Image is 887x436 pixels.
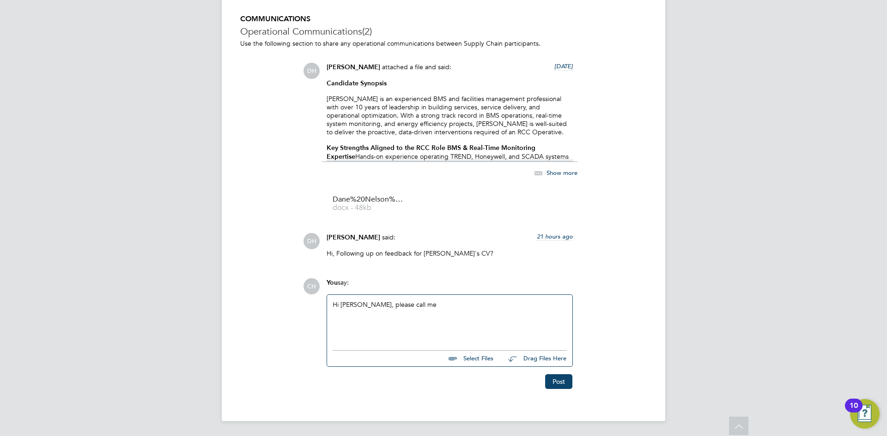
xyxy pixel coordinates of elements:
span: [DATE] [554,62,573,70]
span: [PERSON_NAME] [327,233,380,241]
span: (2) [362,25,372,37]
strong: Candidate Synopsis [327,79,387,87]
span: CH [304,278,320,294]
div: 10 [850,406,858,418]
span: DH [304,233,320,249]
span: You [327,279,338,287]
span: DH [304,63,320,79]
div: Hi [PERSON_NAME], please call me [333,300,567,340]
span: Dane%20Nelson%20-%20Options%20CV [333,196,407,203]
p: Use the following section to share any operational communications between Supply Chain participants. [240,39,647,48]
strong: BMS & Real-Time Monitoring Expertise [327,144,535,161]
div: say: [327,278,573,294]
span: said: [382,233,395,241]
p: Hands-on experience operating TREND, Honeywell, and SCADA systems in mission-critical environment... [327,143,573,186]
span: docx - 48kb [333,204,407,211]
button: Open Resource Center, 10 new notifications [850,399,880,429]
span: attached a file and said: [382,63,451,71]
h5: COMMUNICATIONS [240,14,647,24]
p: Hi, Following up on feedback for [PERSON_NAME]'s CV? [327,249,573,257]
h3: Operational Communications [240,25,647,37]
button: Post [545,374,572,389]
span: [PERSON_NAME] [327,63,380,71]
span: 21 hours ago [537,233,573,240]
button: Drag Files Here [501,349,567,369]
p: [PERSON_NAME] is an experienced BMS and facilities management professional with over 10 years of ... [327,95,573,137]
a: Dane%20Nelson%20-%20Options%20CV docx - 48kb [333,196,407,211]
span: Show more [547,168,577,176]
strong: Key Strengths Aligned to the RCC Role [327,144,445,152]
